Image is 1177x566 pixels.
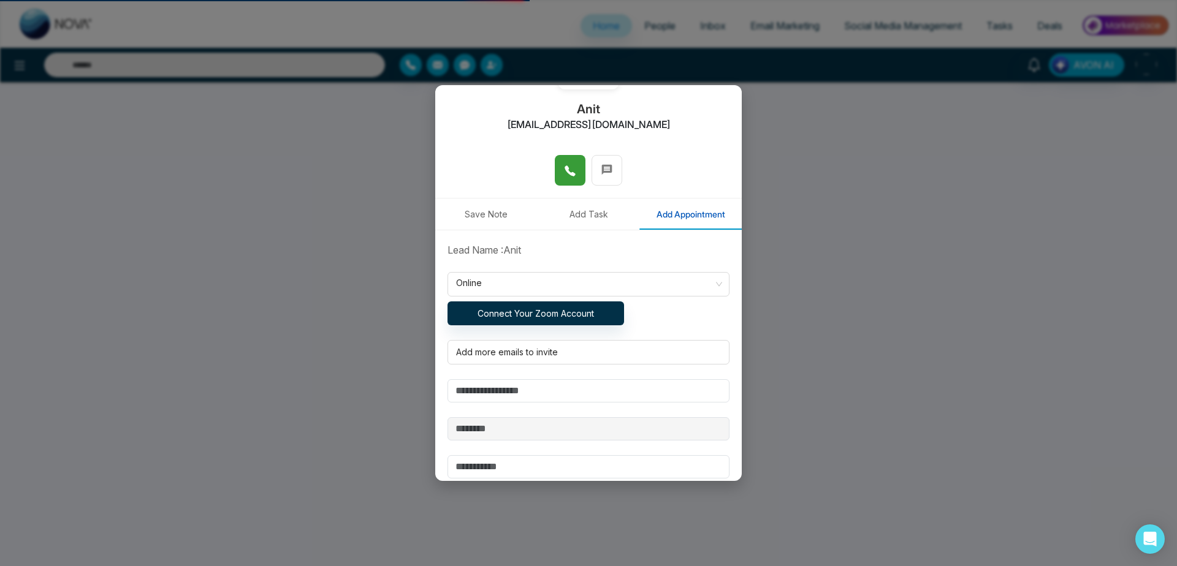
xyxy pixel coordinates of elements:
span: Online [456,274,721,295]
div: Open Intercom Messenger [1135,524,1165,554]
button: Connect Your Zoom Account [448,301,624,325]
button: Add Appointment [639,198,742,230]
h2: [EMAIL_ADDRESS][DOMAIN_NAME] [507,119,671,130]
div: Lead Name : Anit [440,243,737,257]
button: Add Task [538,198,640,230]
h2: Anit [577,102,600,116]
button: Save Note [435,198,538,230]
a: Connect Your Zoom Account [448,304,624,316]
